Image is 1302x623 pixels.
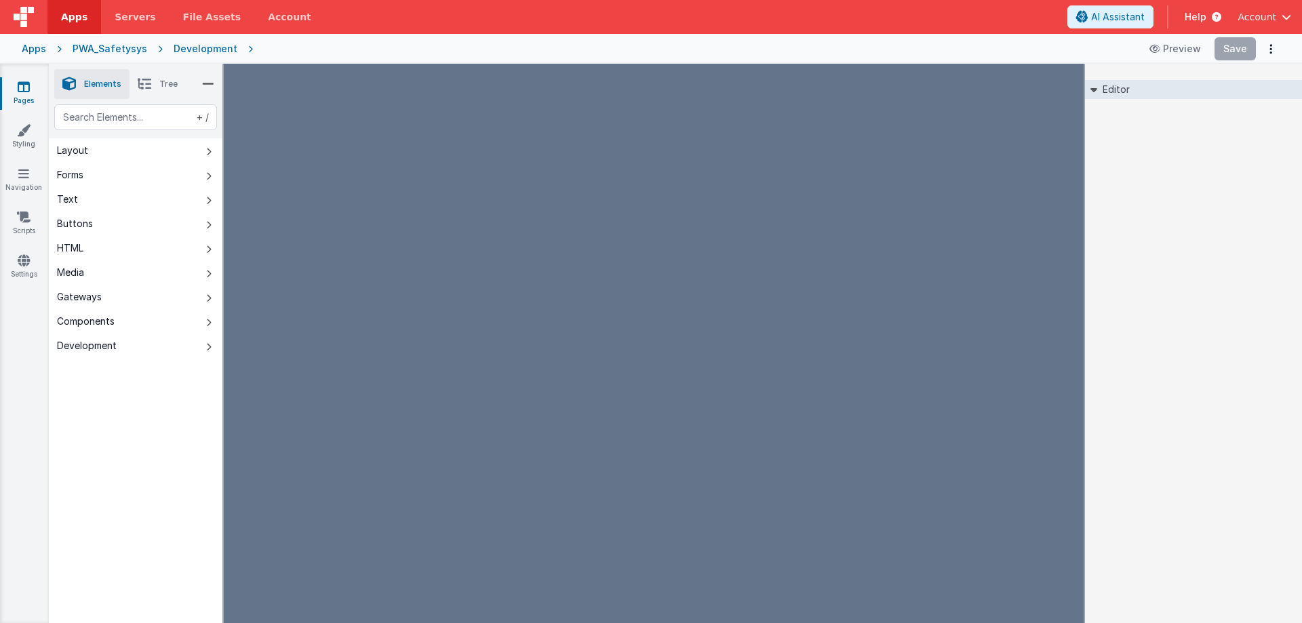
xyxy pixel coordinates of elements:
[1215,37,1256,60] button: Save
[115,10,155,24] span: Servers
[57,315,115,328] div: Components
[49,285,222,309] button: Gateways
[1238,10,1276,24] span: Account
[159,79,178,89] span: Tree
[174,42,237,56] div: Development
[183,10,241,24] span: File Assets
[57,193,78,206] div: Text
[1261,39,1280,58] button: Options
[49,260,222,285] button: Media
[49,236,222,260] button: HTML
[194,104,209,130] span: + /
[73,42,147,56] div: PWA_Safetysys
[49,212,222,236] button: Buttons
[49,138,222,163] button: Layout
[57,144,88,157] div: Layout
[1238,10,1291,24] button: Account
[84,79,121,89] span: Elements
[49,334,222,358] button: Development
[57,241,83,255] div: HTML
[57,290,102,304] div: Gateways
[22,42,46,56] div: Apps
[57,266,84,279] div: Media
[1097,80,1130,99] h2: Editor
[57,339,117,353] div: Development
[1141,38,1209,60] button: Preview
[1067,5,1153,28] button: AI Assistant
[57,217,93,230] div: Buttons
[1185,10,1206,24] span: Help
[49,163,222,187] button: Forms
[57,168,83,182] div: Forms
[54,104,217,130] input: Search Elements...
[49,309,222,334] button: Components
[1091,10,1145,24] span: AI Assistant
[49,187,222,212] button: Text
[61,10,87,24] span: Apps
